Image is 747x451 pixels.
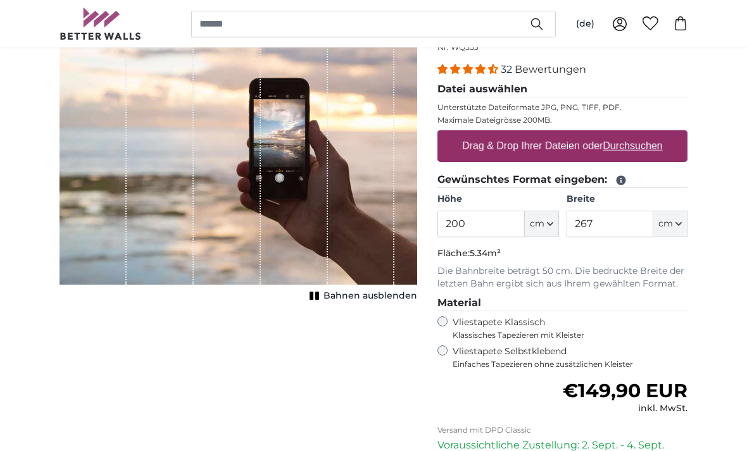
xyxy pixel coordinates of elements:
legend: Datei auswählen [437,82,687,98]
button: (de) [566,13,605,35]
span: Bahnen ausblenden [323,290,417,303]
legend: Material [437,296,687,312]
p: Die Bahnbreite beträgt 50 cm. Die bedruckte Breite der letzten Bahn ergibt sich aus Ihrem gewählt... [437,266,687,291]
label: Höhe [437,194,558,206]
div: inkl. MwSt. [563,403,687,416]
p: Maximale Dateigrösse 200MB. [437,116,687,126]
button: cm [525,211,559,238]
label: Breite [567,194,687,206]
label: Vliestapete Selbstklebend [453,346,687,370]
legend: Gewünschtes Format eingeben: [437,173,687,188]
span: cm [658,218,673,231]
span: Nr. WQ553 [437,43,479,53]
span: 32 Bewertungen [501,64,586,76]
p: Fläche: [437,248,687,261]
img: Betterwalls [60,8,142,40]
label: Drag & Drop Ihrer Dateien oder [457,134,668,159]
span: Einfaches Tapezieren ohne zusätzlichen Kleister [453,360,687,370]
button: Bahnen ausblenden [306,288,417,306]
p: Versand mit DPD Classic [437,426,687,436]
label: Vliestapete Klassisch [453,317,677,341]
span: cm [530,218,544,231]
span: €149,90 EUR [563,380,687,403]
span: 4.31 stars [437,64,501,76]
div: 1 of 1 [60,17,417,306]
button: cm [653,211,687,238]
span: 5.34m² [470,248,501,259]
p: Unterstützte Dateiformate JPG, PNG, TIFF, PDF. [437,103,687,113]
span: Klassisches Tapezieren mit Kleister [453,331,677,341]
u: Durchsuchen [603,141,663,152]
